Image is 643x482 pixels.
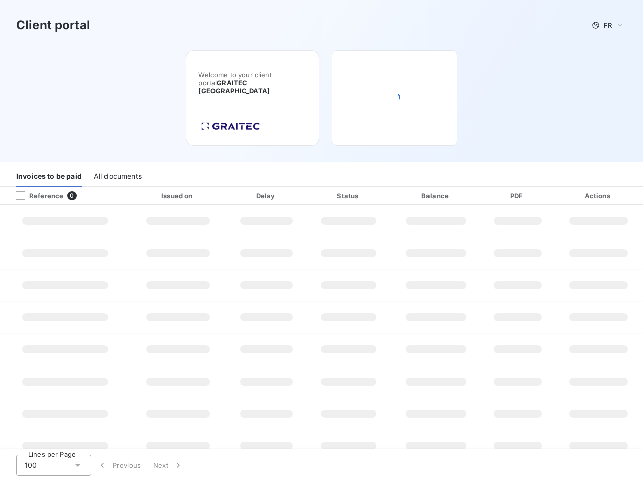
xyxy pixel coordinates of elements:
span: GRAITEC [GEOGRAPHIC_DATA] [198,79,270,95]
span: Welcome to your client portal [198,71,307,95]
h3: Client portal [16,16,90,34]
button: Previous [91,455,147,476]
span: 100 [25,460,37,470]
div: Actions [556,191,641,201]
div: Issued on [132,191,224,201]
span: FR [604,21,612,29]
div: PDF [484,191,552,201]
div: All documents [94,166,142,187]
img: Company logo [198,119,263,133]
div: Balance [392,191,479,201]
button: Next [147,455,189,476]
div: Delay [229,191,305,201]
div: Invoices to be paid [16,166,82,187]
div: Reference [8,191,63,200]
span: 0 [67,191,76,200]
div: Status [309,191,389,201]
